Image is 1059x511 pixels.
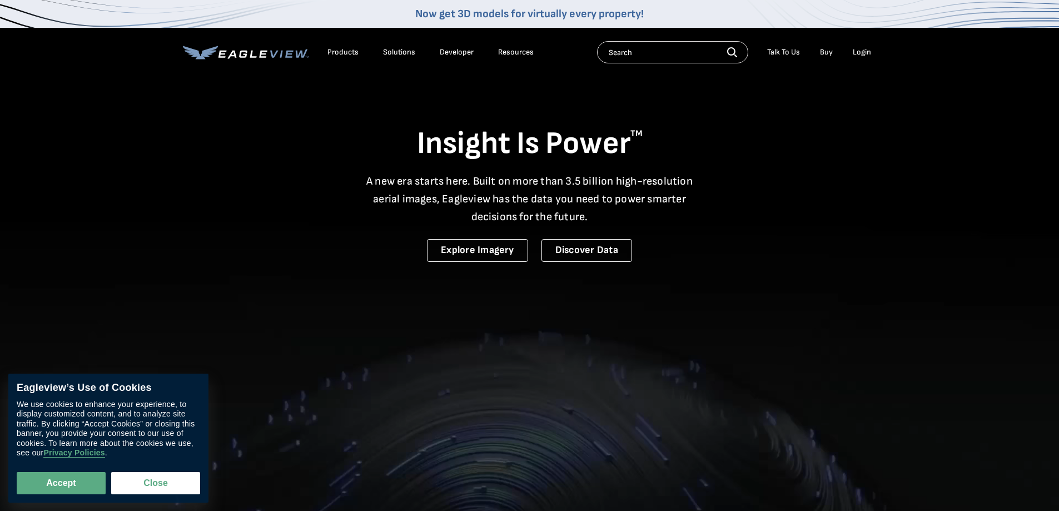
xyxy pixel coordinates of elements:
[498,47,534,57] div: Resources
[383,47,415,57] div: Solutions
[183,125,877,163] h1: Insight Is Power
[630,128,643,139] sup: TM
[767,47,800,57] div: Talk To Us
[111,472,200,494] button: Close
[853,47,871,57] div: Login
[541,239,632,262] a: Discover Data
[327,47,359,57] div: Products
[43,449,105,458] a: Privacy Policies
[415,7,644,21] a: Now get 3D models for virtually every property!
[820,47,833,57] a: Buy
[17,382,200,394] div: Eagleview’s Use of Cookies
[597,41,748,63] input: Search
[17,400,200,458] div: We use cookies to enhance your experience, to display customized content, and to analyze site tra...
[427,239,528,262] a: Explore Imagery
[17,472,106,494] button: Accept
[440,47,474,57] a: Developer
[360,172,700,226] p: A new era starts here. Built on more than 3.5 billion high-resolution aerial images, Eagleview ha...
